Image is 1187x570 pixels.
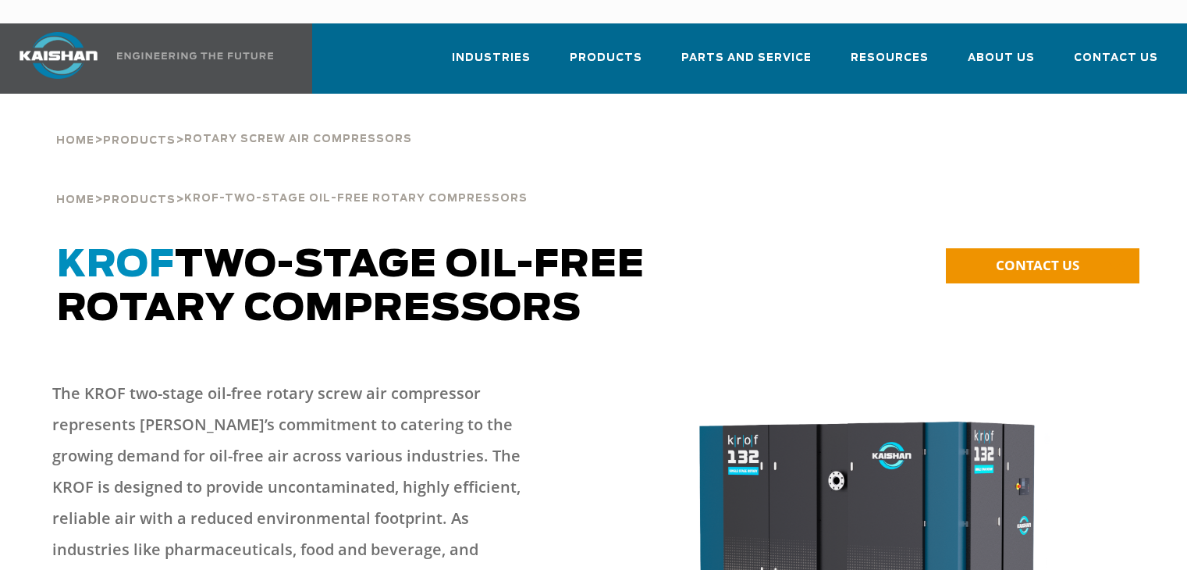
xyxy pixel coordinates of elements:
a: Parts and Service [681,37,812,91]
a: CONTACT US [946,248,1139,283]
a: Home [56,192,94,206]
a: Home [56,133,94,147]
a: Products [103,133,176,147]
span: CONTACT US [996,256,1079,274]
div: > > [56,153,1130,212]
span: Products [570,49,642,67]
a: Resources [851,37,929,91]
span: TWO-STAGE OIL-FREE ROTARY COMPRESSORS [57,247,645,328]
a: Products [570,37,642,91]
span: Home [56,136,94,146]
a: Industries [452,37,531,91]
span: Home [56,195,94,205]
span: KROF-TWO-STAGE OIL-FREE ROTARY COMPRESSORS [184,194,528,204]
img: Engineering the future [117,52,273,59]
span: Resources [851,49,929,67]
span: Products [103,195,176,205]
div: > > [56,94,412,153]
span: Parts and Service [681,49,812,67]
span: Rotary Screw Air Compressors [184,134,412,144]
span: KROF [57,247,175,284]
span: About Us [968,49,1035,67]
span: Contact Us [1074,49,1158,67]
a: About Us [968,37,1035,91]
a: Products [103,192,176,206]
span: Industries [452,49,531,67]
span: Products [103,136,176,146]
a: Contact Us [1074,37,1158,91]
